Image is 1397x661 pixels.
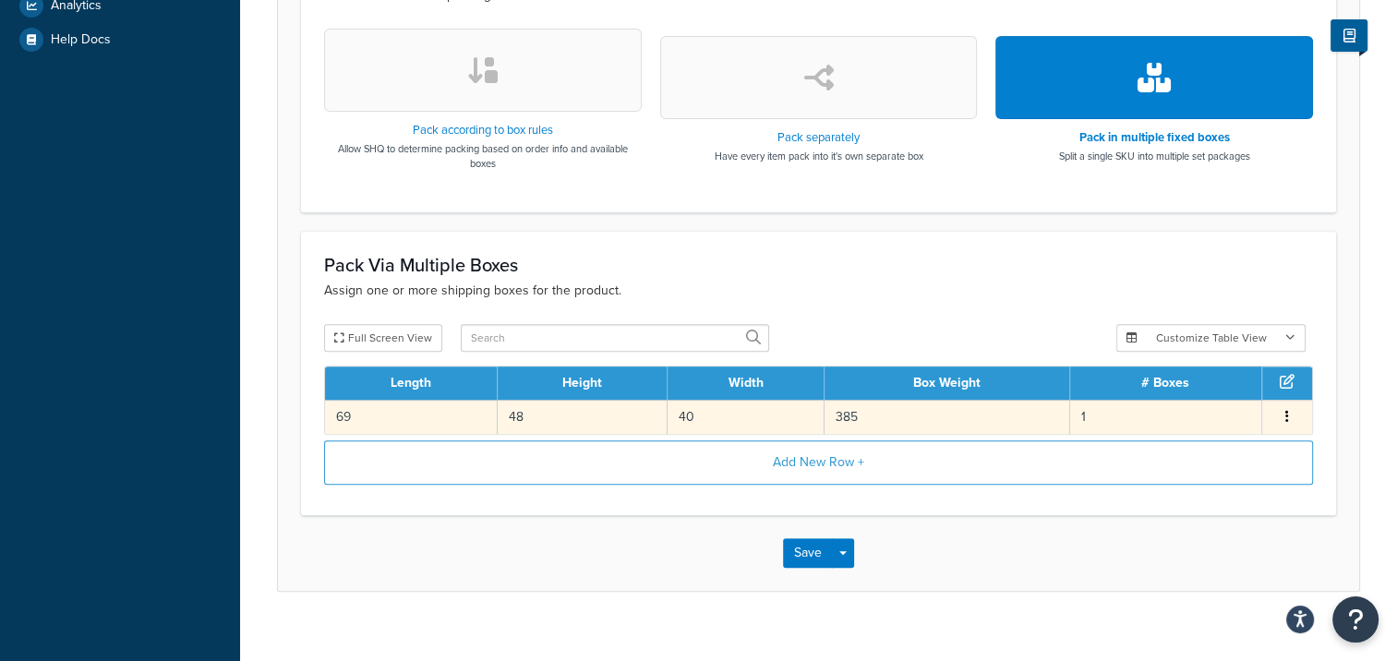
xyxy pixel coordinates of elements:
button: Open Resource Center [1332,596,1379,643]
p: Have every item pack into it's own separate box [715,149,923,163]
h3: Pack Via Multiple Boxes [324,255,1313,275]
td: 40 [668,400,825,434]
td: 1 [1070,400,1262,434]
p: Assign one or more shipping boxes for the product. [324,281,1313,301]
button: Add New Row + [324,440,1313,485]
h3: Pack in multiple fixed boxes [1059,131,1250,144]
p: Allow SHQ to determine packing based on order info and available boxes [324,141,642,171]
th: Width [668,367,825,400]
button: Customize Table View [1116,324,1306,352]
span: Help Docs [51,32,111,48]
h3: Pack according to box rules [324,124,642,137]
a: Help Docs [14,23,226,56]
h3: Pack separately [715,131,923,144]
th: Height [498,367,668,400]
td: 385 [825,400,1069,434]
th: # Boxes [1070,367,1262,400]
td: 48 [498,400,668,434]
input: Search [461,324,769,352]
th: Length [325,367,498,400]
p: Split a single SKU into multiple set packages [1059,149,1250,163]
button: Full Screen View [324,324,442,352]
th: Box Weight [825,367,1069,400]
button: Show Help Docs [1331,19,1367,52]
td: 69 [325,400,498,434]
button: Save [783,538,833,568]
